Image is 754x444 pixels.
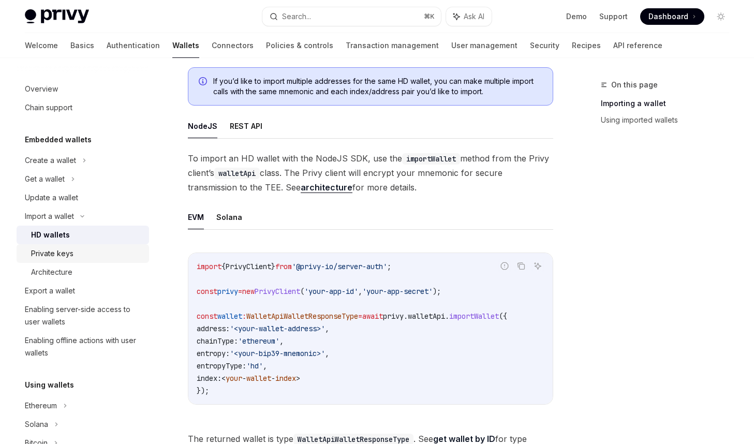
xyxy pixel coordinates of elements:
[197,374,221,383] span: index:
[271,374,275,383] span: -
[255,287,300,296] span: PrivyClient
[17,80,149,98] a: Overview
[217,287,238,296] span: privy
[358,312,362,321] span: =
[197,324,230,333] span: address:
[25,210,74,223] div: Import a wallet
[279,336,284,346] span: ,
[387,262,391,271] span: ;
[572,33,601,58] a: Recipes
[325,349,329,358] span: ,
[70,33,94,58] a: Basics
[197,262,221,271] span: import
[226,374,242,383] span: your
[300,287,304,296] span: (
[362,287,433,296] span: 'your-app-secret'
[197,386,209,395] span: });
[531,259,544,273] button: Ask AI
[404,312,408,321] span: .
[188,151,553,195] span: To import an HD wallet with the NodeJS SDK, use the method from the Privy client’s class. The Pri...
[275,374,296,383] span: index
[17,263,149,282] a: Architecture
[226,262,271,271] span: PrivyClient
[217,312,242,321] span: wallet
[498,259,511,273] button: Report incorrect code
[214,168,260,179] code: walletApi
[262,7,441,26] button: Search...⌘K
[613,33,662,58] a: API reference
[246,374,271,383] span: wallet
[246,312,358,321] span: WalletApiWalletResponseType
[601,112,737,128] a: Using imported wallets
[530,33,559,58] a: Security
[197,312,217,321] span: const
[17,188,149,207] a: Update a wallet
[640,8,704,25] a: Dashboard
[212,33,254,58] a: Connectors
[221,262,226,271] span: {
[271,262,275,271] span: }
[25,154,76,167] div: Create a wallet
[31,247,73,260] div: Private keys
[25,101,72,114] div: Chain support
[362,312,383,321] span: await
[445,312,449,321] span: .
[31,229,70,241] div: HD wallets
[449,312,499,321] span: importWallet
[648,11,688,22] span: Dashboard
[31,266,72,278] div: Architecture
[263,361,267,371] span: ,
[713,8,729,25] button: Toggle dark mode
[246,361,263,371] span: 'hd'
[451,33,518,58] a: User management
[213,76,542,97] span: If you’d like to import multiple addresses for the same HD wallet, you can make multiple import c...
[611,79,658,91] span: On this page
[25,191,78,204] div: Update a wallet
[304,287,358,296] span: 'your-app-id'
[17,300,149,331] a: Enabling server-side access to user wallets
[599,11,628,22] a: Support
[172,33,199,58] a: Wallets
[446,7,492,26] button: Ask AI
[242,287,255,296] span: new
[383,312,404,321] span: privy
[275,262,292,271] span: from
[230,114,262,138] button: REST API
[17,226,149,244] a: HD wallets
[402,153,460,165] code: importWallet
[292,262,387,271] span: '@privy-io/server-auth'
[499,312,507,321] span: ({
[464,11,484,22] span: Ask AI
[25,33,58,58] a: Welcome
[514,259,528,273] button: Copy the contents from the code block
[25,418,48,431] div: Solana
[266,33,333,58] a: Policies & controls
[408,312,445,321] span: walletApi
[17,282,149,300] a: Export a wallet
[188,114,217,138] button: NodeJS
[25,134,92,146] h5: Embedded wallets
[601,95,737,112] a: Importing a wallet
[17,244,149,263] a: Private keys
[296,374,300,383] span: >
[346,33,439,58] a: Transaction management
[25,334,143,359] div: Enabling offline actions with user wallets
[25,379,74,391] h5: Using wallets
[424,12,435,21] span: ⌘ K
[238,336,279,346] span: 'ethereum'
[197,349,230,358] span: entropy:
[17,98,149,117] a: Chain support
[25,285,75,297] div: Export a wallet
[433,287,441,296] span: );
[282,10,311,23] div: Search...
[25,303,143,328] div: Enabling server-side access to user wallets
[25,399,57,412] div: Ethereum
[242,374,246,383] span: -
[238,287,242,296] span: =
[25,83,58,95] div: Overview
[25,9,89,24] img: light logo
[197,336,238,346] span: chainType:
[301,182,352,193] a: architecture
[25,173,65,185] div: Get a wallet
[199,77,209,87] svg: Info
